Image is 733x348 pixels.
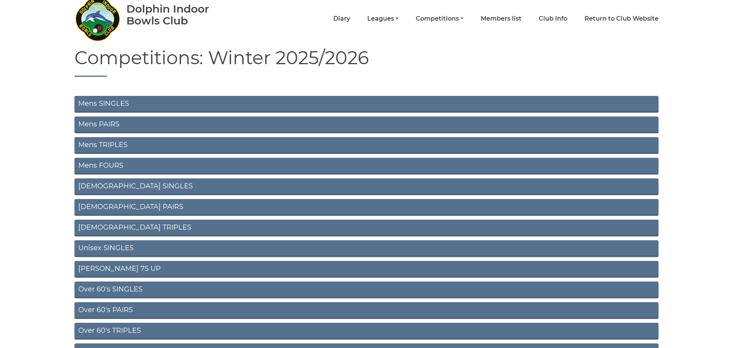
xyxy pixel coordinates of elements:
[74,137,659,154] a: Mens TRIPLES
[74,117,659,133] a: Mens PAIRS
[74,96,659,113] a: Mens SINGLES
[74,220,659,236] a: [DEMOGRAPHIC_DATA] TRIPLES
[74,178,659,195] a: [DEMOGRAPHIC_DATA] SINGLES
[539,15,567,23] a: Club Info
[74,323,659,340] a: Over 60's TRIPLES
[481,15,521,23] a: Members list
[74,261,659,278] a: [PERSON_NAME] 75 UP
[74,158,659,175] a: Mens FOURS
[74,302,659,319] a: Over 60's PAIRS
[74,48,659,77] h1: Competitions: Winter 2025/2026
[367,15,399,23] a: Leagues
[416,15,463,23] a: Competitions
[333,15,350,23] a: Diary
[584,15,659,23] a: Return to Club Website
[126,3,234,27] div: Dolphin Indoor Bowls Club
[74,199,659,216] a: [DEMOGRAPHIC_DATA] PAIRS
[74,240,659,257] a: Unisex SINGLES
[74,282,659,298] a: Over 60's SINGLES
